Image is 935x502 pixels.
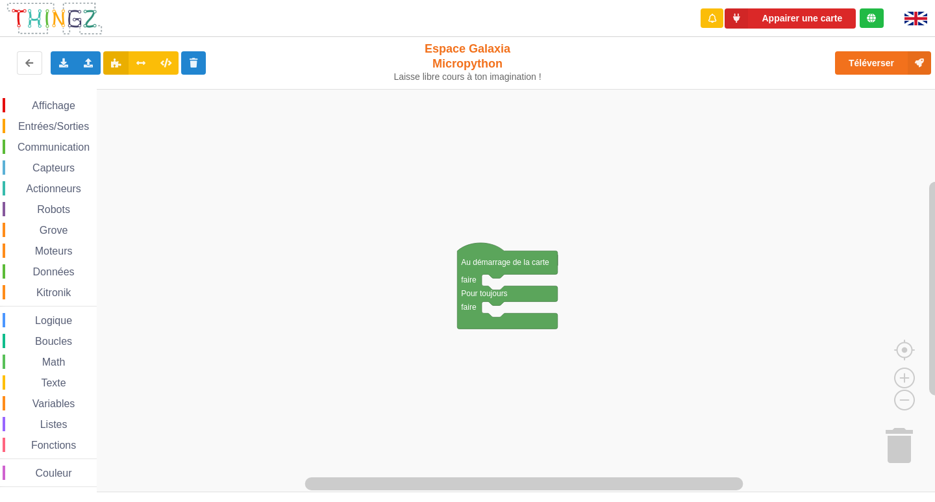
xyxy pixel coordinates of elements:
span: Entrées/Sorties [16,121,91,132]
button: Téléverser [835,51,931,75]
button: Appairer une carte [725,8,856,29]
text: faire [461,303,477,312]
span: Math [40,357,68,368]
span: Kitronik [34,287,73,298]
span: Moteurs [33,245,75,257]
img: gb.png [904,12,927,25]
span: Fonctions [29,440,78,451]
div: Espace Galaxia Micropython [388,42,547,82]
span: Données [31,266,77,277]
span: Robots [35,204,72,215]
span: Communication [16,142,92,153]
div: Laisse libre cours à ton imagination ! [388,71,547,82]
span: Capteurs [31,162,77,173]
text: Au démarrage de la carte [461,258,549,267]
span: Logique [33,315,74,326]
span: Affichage [30,100,77,111]
span: Couleur [34,468,74,479]
img: thingz_logo.png [6,1,103,36]
span: Grove [38,225,70,236]
span: Variables [31,398,77,409]
span: Texte [39,377,68,388]
text: faire [461,275,477,284]
text: Pour toujours [461,289,507,298]
span: Actionneurs [24,183,83,194]
div: Tu es connecté au serveur de création de Thingz [860,8,884,28]
span: Listes [38,419,69,430]
span: Boucles [33,336,74,347]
